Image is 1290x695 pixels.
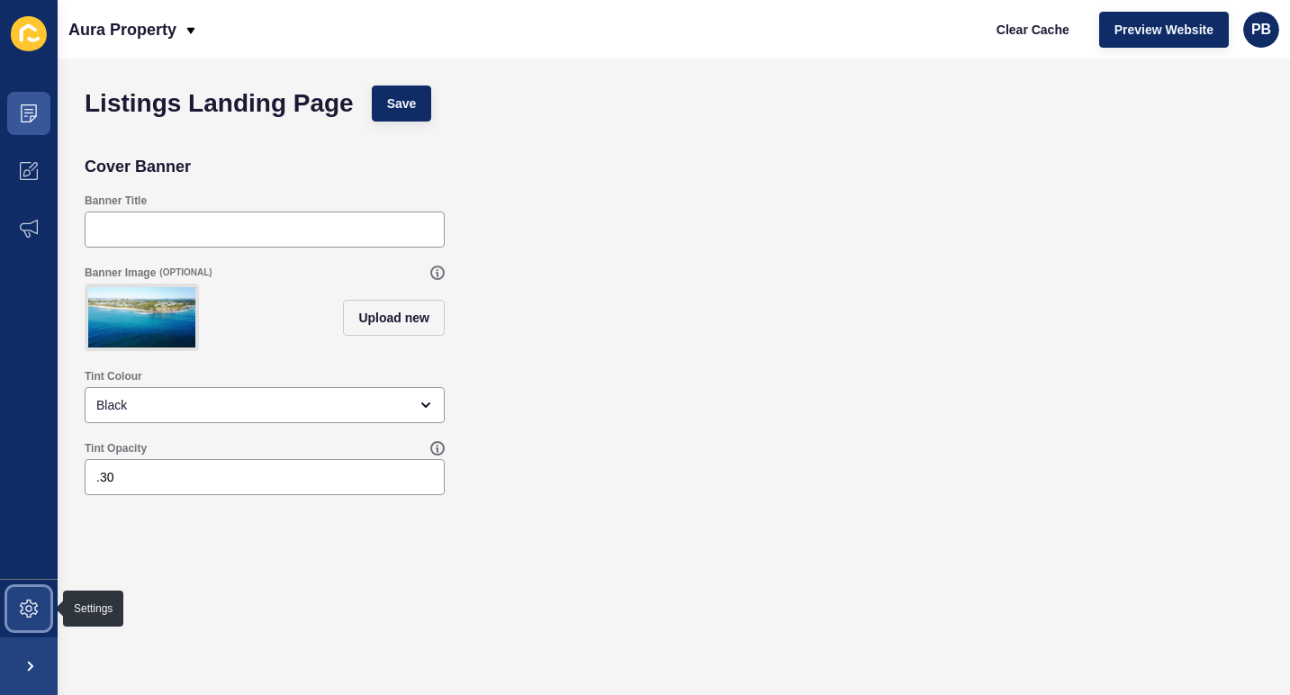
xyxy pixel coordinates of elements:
button: Clear Cache [981,12,1085,48]
button: Preview Website [1099,12,1229,48]
div: open menu [85,387,445,423]
span: Upload new [358,309,429,327]
span: (OPTIONAL) [159,266,212,279]
label: Tint Opacity [85,441,147,456]
div: Settings [74,601,113,616]
h1: Listings Landing Page [85,95,354,113]
span: Save [387,95,417,113]
label: Tint Colour [85,369,142,384]
span: PB [1251,21,1271,39]
label: Banner Title [85,194,147,208]
img: 20cff348f15bc243576fa1fb96c58214.jpg [88,287,195,347]
button: Upload new [343,300,445,336]
span: Preview Website [1114,21,1213,39]
p: Aura Property [68,7,176,52]
h2: Cover Banner [85,158,191,176]
button: Save [372,86,432,122]
span: Clear Cache [997,21,1069,39]
label: Banner Image [85,266,156,280]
